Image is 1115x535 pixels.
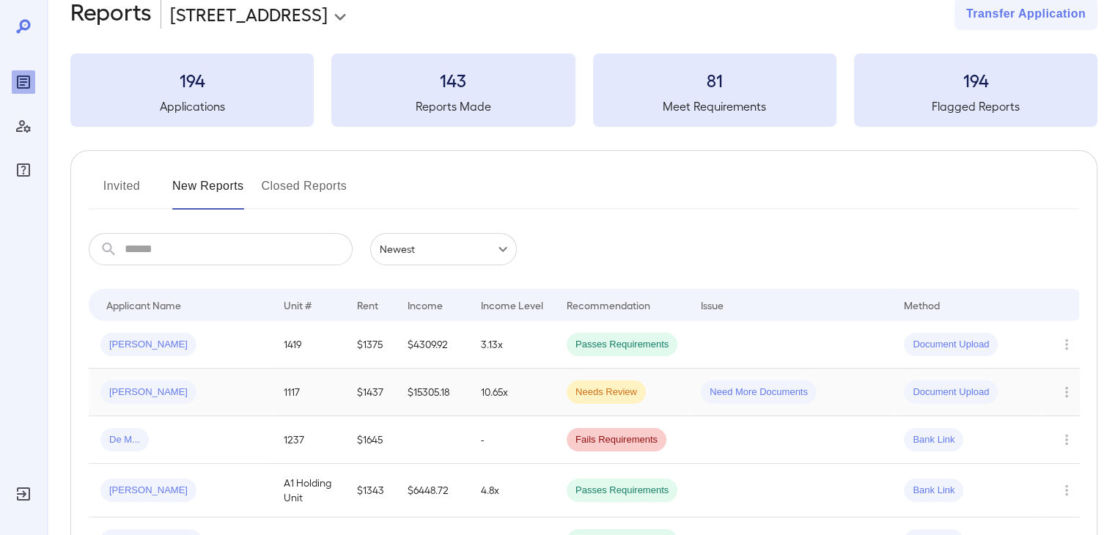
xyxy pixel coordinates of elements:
span: Fails Requirements [567,433,666,447]
span: [PERSON_NAME] [100,385,196,399]
h5: Applications [70,97,314,115]
div: Manage Users [12,114,35,138]
td: $1375 [345,321,396,369]
td: $1645 [345,416,396,464]
span: Bank Link [904,484,963,498]
td: $1343 [345,464,396,517]
td: 1237 [272,416,345,464]
td: 4.8x [469,464,555,517]
span: De M... [100,433,149,447]
span: Needs Review [567,385,646,399]
div: Reports [12,70,35,94]
td: $15305.18 [396,369,469,416]
h5: Reports Made [331,97,575,115]
span: [PERSON_NAME] [100,338,196,352]
p: [STREET_ADDRESS] [170,2,328,26]
td: $4309.92 [396,321,469,369]
button: Row Actions [1055,333,1078,356]
div: Income Level [481,296,543,314]
button: New Reports [172,174,244,210]
div: Recommendation [567,296,650,314]
summary: 194Applications143Reports Made81Meet Requirements194Flagged Reports [70,53,1097,127]
span: [PERSON_NAME] [100,484,196,498]
button: Row Actions [1055,380,1078,404]
td: A1 Holding Unit [272,464,345,517]
h3: 81 [593,68,836,92]
td: $1437 [345,369,396,416]
button: Row Actions [1055,428,1078,451]
div: Log Out [12,482,35,506]
span: Need More Documents [701,385,817,399]
span: Document Upload [904,338,998,352]
h3: 194 [854,68,1097,92]
td: 1419 [272,321,345,369]
span: Document Upload [904,385,998,399]
button: Closed Reports [262,174,347,210]
td: 1117 [272,369,345,416]
td: 3.13x [469,321,555,369]
h5: Flagged Reports [854,97,1097,115]
button: Row Actions [1055,479,1078,502]
button: Invited [89,174,155,210]
div: Unit # [284,296,312,314]
h3: 143 [331,68,575,92]
td: - [469,416,555,464]
div: Issue [701,296,724,314]
div: Applicant Name [106,296,181,314]
div: Newest [370,233,517,265]
h3: 194 [70,68,314,92]
td: $6448.72 [396,464,469,517]
div: Rent [357,296,380,314]
div: Method [904,296,940,314]
div: Income [408,296,443,314]
span: Passes Requirements [567,338,677,352]
h5: Meet Requirements [593,97,836,115]
td: 10.65x [469,369,555,416]
div: FAQ [12,158,35,182]
span: Bank Link [904,433,963,447]
span: Passes Requirements [567,484,677,498]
